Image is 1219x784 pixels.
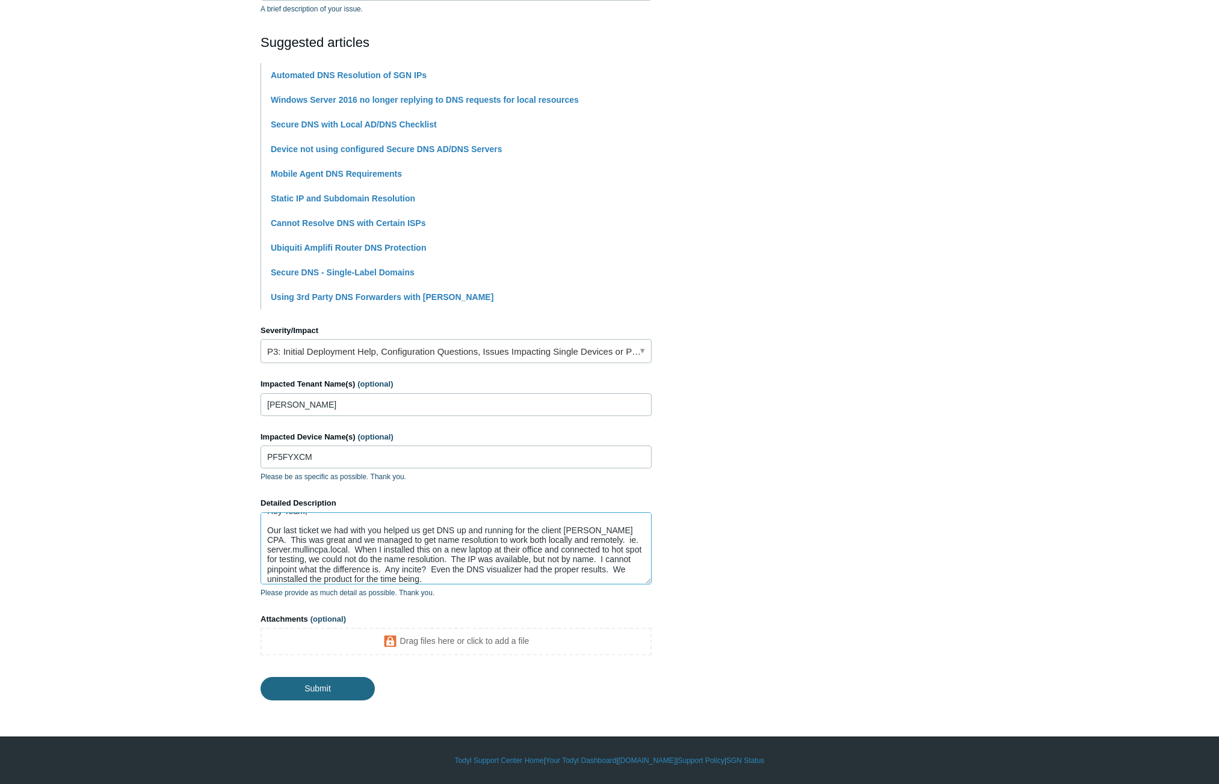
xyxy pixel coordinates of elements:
[261,755,958,766] div: | | | |
[358,432,393,441] span: (optional)
[261,613,652,625] label: Attachments
[261,378,652,390] label: Impacted Tenant Name(s)
[546,755,616,766] a: Your Todyl Dashboard
[261,32,652,52] h2: Suggested articles
[271,292,493,302] a: Using 3rd Party DNS Forwarders with [PERSON_NAME]
[271,120,437,129] a: Secure DNS with Local AD/DNS Checklist
[357,379,393,388] span: (optional)
[271,218,426,228] a: Cannot Resolve DNS with Certain ISPs
[261,339,652,363] a: P3: Initial Deployment Help, Configuration Questions, Issues Impacting Single Devices or Past Out...
[261,471,652,482] p: Please be as specific as possible. Thank you.
[261,677,375,700] input: Submit
[261,431,652,443] label: Impacted Device Name(s)
[271,169,402,179] a: Mobile Agent DNS Requirements
[261,4,652,14] p: A brief description of your issue.
[271,70,427,80] a: Automated DNS Resolution of SGN IPs
[271,95,579,105] a: Windows Server 2016 no longer replying to DNS requests for local resources
[271,194,415,203] a: Static IP and Subdomain Resolution
[271,268,415,277] a: Secure DNS - Single-Label Domains
[271,144,502,154] a: Device not using configured Secure DNS AD/DNS Servers
[261,497,652,509] label: Detailed Description
[261,325,652,337] label: Severity/Impact
[618,755,676,766] a: [DOMAIN_NAME]
[726,755,764,766] a: SGN Status
[271,243,426,253] a: Ubiquiti Amplifi Router DNS Protection
[678,755,724,766] a: Support Policy
[310,614,346,623] span: (optional)
[261,587,652,598] p: Please provide as much detail as possible. Thank you.
[455,755,544,766] a: Todyl Support Center Home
